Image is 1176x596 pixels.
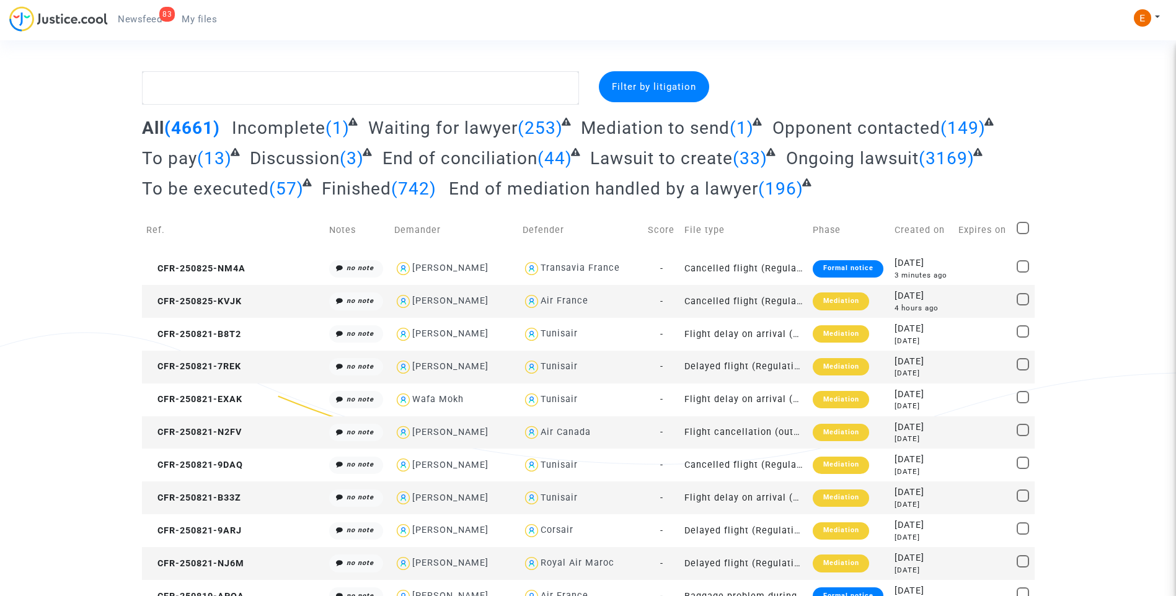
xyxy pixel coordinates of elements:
div: 4 hours ago [895,303,950,313]
div: [DATE] [895,467,950,477]
div: [PERSON_NAME] [412,427,489,437]
div: Tunisair [541,328,578,339]
div: Air France [541,296,588,306]
span: (3) [340,148,364,169]
span: End of mediation handled by a lawyer [449,178,758,199]
i: no note [347,264,374,272]
div: [DATE] [895,565,950,576]
span: - [660,427,663,437]
span: Discussion [250,148,340,169]
span: (1) [730,118,754,138]
span: CFR-250821-7REK [146,361,241,372]
div: [DATE] [895,256,950,270]
div: 83 [159,7,175,22]
img: icon-user.svg [394,292,412,310]
div: [DATE] [895,388,950,401]
span: CFR-250825-KVJK [146,296,242,307]
span: (57) [269,178,304,199]
img: icon-user.svg [394,554,412,572]
img: icon-user.svg [394,424,412,442]
div: Mediation [813,457,869,474]
div: [DATE] [895,551,950,565]
div: Mediation [813,554,869,572]
a: My files [172,10,227,28]
img: icon-user.svg [394,456,412,474]
div: Tunisair [541,493,578,503]
span: (33) [733,148,767,169]
i: no note [347,362,374,370]
div: Mediation [813,325,869,343]
td: Defender [518,208,643,252]
img: icon-user.svg [523,522,541,540]
span: - [660,394,663,405]
span: - [660,525,663,536]
td: Created on [890,208,954,252]
div: [DATE] [895,401,950,411]
div: [PERSON_NAME] [412,493,489,503]
div: Tunisair [541,460,578,470]
div: [DATE] [895,519,950,532]
div: [DATE] [895,336,950,346]
img: icon-user.svg [394,391,412,409]
i: no note [347,395,374,403]
div: [DATE] [895,289,950,303]
div: Mediation [813,292,869,310]
img: icon-user.svg [523,489,541,507]
td: Flight cancellation (outside of EU - Montreal Convention) [680,416,808,449]
div: Mediation [813,391,869,408]
div: [DATE] [895,486,950,499]
div: [PERSON_NAME] [412,361,489,372]
div: [PERSON_NAME] [412,296,489,306]
i: no note [347,493,374,501]
td: Delayed flight (Regulation EC 261/2004) [680,547,808,580]
div: [PERSON_NAME] [412,460,489,470]
div: Mediation [813,522,869,540]
img: icon-user.svg [523,391,541,409]
span: - [660,493,663,503]
span: Opponent contacted [772,118,940,138]
span: Newsfeed [118,14,162,25]
span: (4661) [164,118,220,138]
span: Mediation to send [581,118,730,138]
span: Incomplete [232,118,325,138]
img: icon-user.svg [523,456,541,474]
img: icon-user.svg [523,325,541,343]
span: CFR-250821-B33Z [146,493,241,503]
div: [DATE] [895,421,950,434]
span: Filter by litigation [612,81,696,92]
div: [PERSON_NAME] [412,263,489,273]
div: Transavia France [541,263,620,273]
div: [PERSON_NAME] [412,558,489,568]
img: icon-user.svg [523,358,541,376]
span: (196) [758,178,803,199]
div: Tunisair [541,394,578,405]
span: - [660,460,663,470]
img: icon-user.svg [394,489,412,507]
div: [DATE] [895,499,950,510]
span: CFR-250821-NJ6M [146,558,244,569]
td: Flight delay on arrival (outside of EU - Montreal Convention) [680,383,808,416]
td: Delayed flight (Regulation EC 261/2004) [680,351,808,383]
div: Corsair [541,525,573,535]
span: CFR-250821-EXAK [146,394,242,405]
span: CFR-250825-NM4A [146,263,245,274]
td: Notes [325,208,390,252]
div: [DATE] [895,532,950,543]
span: (44) [537,148,572,169]
img: icon-user.svg [394,325,412,343]
div: Tunisair [541,361,578,372]
img: icon-user.svg [394,260,412,278]
td: Demander [390,208,518,252]
td: Flight delay on arrival (outside of EU - Montreal Convention) [680,481,808,514]
span: My files [182,14,217,25]
img: icon-user.svg [394,358,412,376]
i: no note [347,460,374,468]
img: jc-logo.svg [9,6,108,32]
a: 83Newsfeed [108,10,172,28]
div: 3 minutes ago [895,270,950,281]
span: To be executed [142,178,269,199]
i: no note [347,428,374,436]
div: [PERSON_NAME] [412,525,489,535]
div: [PERSON_NAME] [412,328,489,339]
img: ACg8ocIeiFvHKe4dA5oeRFd_CiCnuxWUEc1A2wYhRJE3TTWt=s96-c [1134,9,1151,27]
